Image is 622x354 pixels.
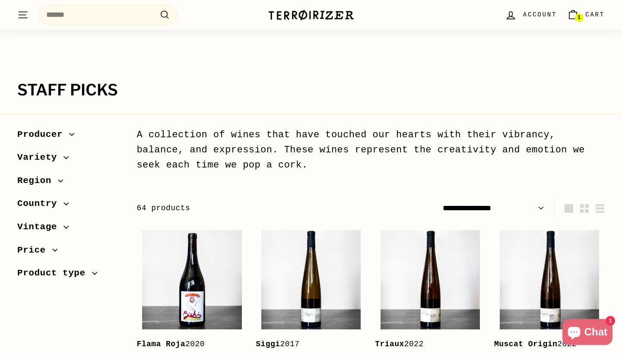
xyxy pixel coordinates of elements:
div: 2022 [375,338,477,351]
div: A collection of wines that have touched our hearts with their vibrancy, balance, and expression. ... [136,127,605,173]
button: Region [17,171,123,195]
span: Product type [17,266,92,281]
span: Variety [17,150,63,165]
span: Cart [585,10,605,19]
div: 2022 [494,338,596,351]
b: Siggi [256,340,280,348]
div: 64 products [136,202,371,215]
span: Country [17,196,63,211]
span: Vintage [17,220,63,234]
span: Producer [17,127,69,142]
span: 1 [578,15,581,21]
div: 2017 [256,338,358,351]
b: Muscat Origin [494,340,557,348]
button: Vintage [17,218,123,241]
a: Cart [562,2,610,28]
h1: Staff Picks [17,82,605,99]
button: Variety [17,148,123,171]
a: Account [500,2,562,28]
span: Region [17,174,58,188]
button: Producer [17,125,123,149]
button: Country [17,194,123,218]
span: Account [523,10,557,19]
button: Price [17,241,123,264]
div: 2020 [136,338,238,351]
b: Flama Roja [136,340,185,348]
span: Price [17,243,52,258]
button: Product type [17,264,123,287]
inbox-online-store-chat: Shopify online store chat [560,319,615,347]
b: Triaux [375,340,404,348]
